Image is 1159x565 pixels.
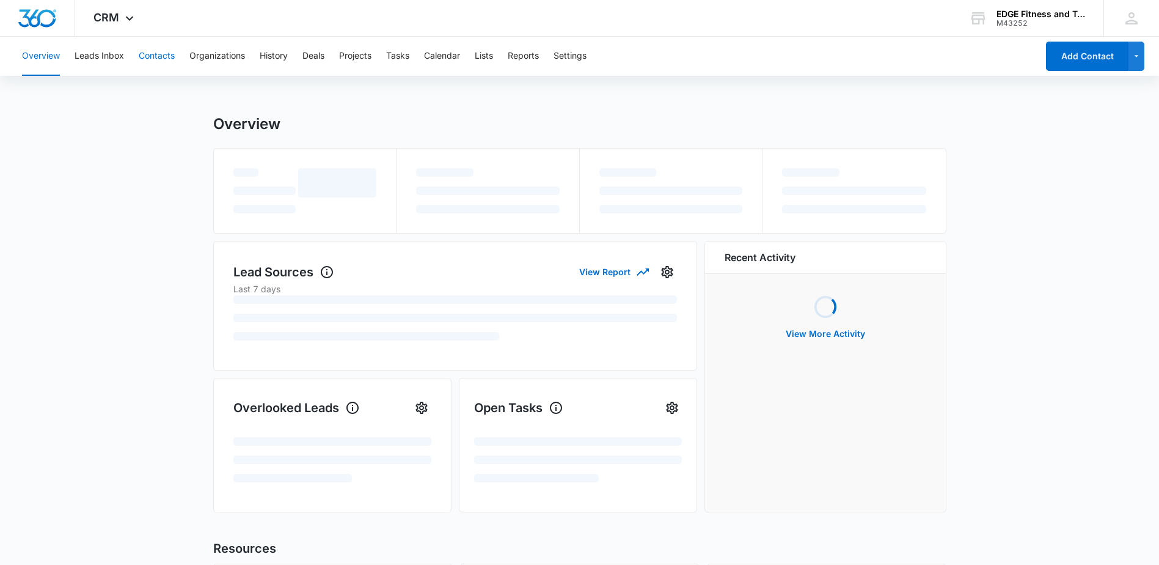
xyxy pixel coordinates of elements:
[233,263,334,281] h1: Lead Sources
[579,261,648,282] button: View Report
[412,398,431,418] button: Settings
[139,37,175,76] button: Contacts
[554,37,587,76] button: Settings
[233,282,677,295] p: Last 7 days
[725,250,795,265] h6: Recent Activity
[773,319,877,349] button: View More Activity
[22,37,60,76] button: Overview
[424,37,460,76] button: Calendar
[475,37,493,76] button: Lists
[474,399,563,417] h1: Open Tasks
[260,37,288,76] button: History
[996,9,1086,19] div: account name
[657,262,677,282] button: Settings
[233,399,360,417] h1: Overlooked Leads
[386,37,409,76] button: Tasks
[75,37,124,76] button: Leads Inbox
[213,115,280,133] h1: Overview
[302,37,324,76] button: Deals
[93,11,119,24] span: CRM
[213,539,946,558] h2: Resources
[508,37,539,76] button: Reports
[1046,42,1128,71] button: Add Contact
[662,398,682,418] button: Settings
[996,19,1086,28] div: account id
[339,37,371,76] button: Projects
[189,37,245,76] button: Organizations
